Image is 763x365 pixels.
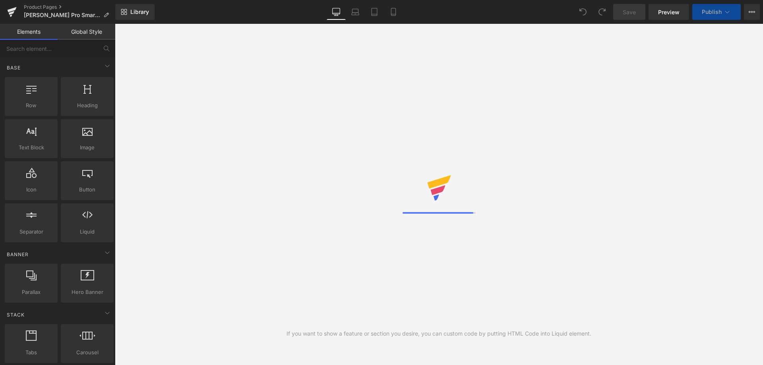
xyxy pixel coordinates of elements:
span: Text Block [7,143,55,152]
a: Tablet [365,4,384,20]
span: Preview [658,8,680,16]
span: Parallax [7,288,55,296]
span: Base [6,64,21,71]
span: Icon [7,185,55,194]
button: Redo [594,4,610,20]
button: More [744,4,760,20]
a: Desktop [327,4,346,20]
span: Stack [6,311,25,319]
span: Image [63,143,111,152]
span: Library [130,8,149,15]
a: New Library [115,4,155,20]
span: Row [7,101,55,110]
span: Tabs [7,348,55,357]
span: Publish [702,9,722,15]
a: Mobile [384,4,403,20]
span: Carousel [63,348,111,357]
span: Separator [7,228,55,236]
span: Liquid [63,228,111,236]
div: If you want to show a feature or section you desire, you can custom code by putting HTML Code int... [287,329,591,338]
span: Hero Banner [63,288,111,296]
a: Global Style [58,24,115,40]
button: Publish [692,4,741,20]
span: Heading [63,101,111,110]
a: Product Pages [24,4,115,10]
span: Save [623,8,636,16]
span: Banner [6,251,29,258]
button: Undo [575,4,591,20]
span: [PERSON_NAME] Pro Smart Sound Machine [24,12,100,18]
span: Button [63,185,111,194]
a: Preview [649,4,689,20]
a: Laptop [346,4,365,20]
